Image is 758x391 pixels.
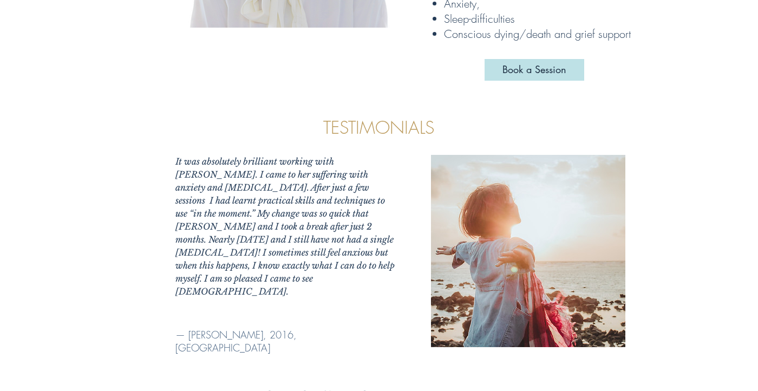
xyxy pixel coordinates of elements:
span: It was absolutely brilliant working with [PERSON_NAME]. I came to her suffering with anxiety and ... [175,156,395,297]
a: Book a Session [485,59,584,81]
span: — [PERSON_NAME], 2016, [GEOGRAPHIC_DATA] [175,328,297,354]
img: Image by Fuu J [431,155,625,347]
span: Book a Session [502,63,566,76]
span: TESTIMONIALS [323,116,434,139]
span: Sleep-difficulties [444,11,515,26]
span: Conscious dying/death and grief support [444,27,631,41]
